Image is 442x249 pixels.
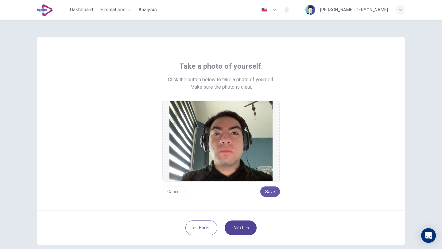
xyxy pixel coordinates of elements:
[98,4,134,15] button: Simulations
[179,61,263,71] span: Take a photo of yourself.
[190,83,252,91] span: Make sure the photo is clear.
[70,6,93,13] span: Dashboard
[162,186,186,197] button: Cancel
[67,4,95,15] button: Dashboard
[305,5,315,15] img: Profile picture
[136,4,159,15] button: Analysis
[320,6,388,13] div: [PERSON_NAME] [PERSON_NAME]
[37,4,53,16] img: EduSynch logo
[185,220,217,235] button: Back
[260,186,280,197] button: Save
[138,6,157,13] span: Analysis
[261,8,268,12] img: en
[421,228,436,243] div: Open Intercom Messenger
[100,6,126,13] span: Simulations
[225,220,257,235] button: Next
[168,76,274,83] span: Click the button below to take a photo of yourself.
[169,101,273,181] img: preview screemshot
[37,4,67,16] a: EduSynch logo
